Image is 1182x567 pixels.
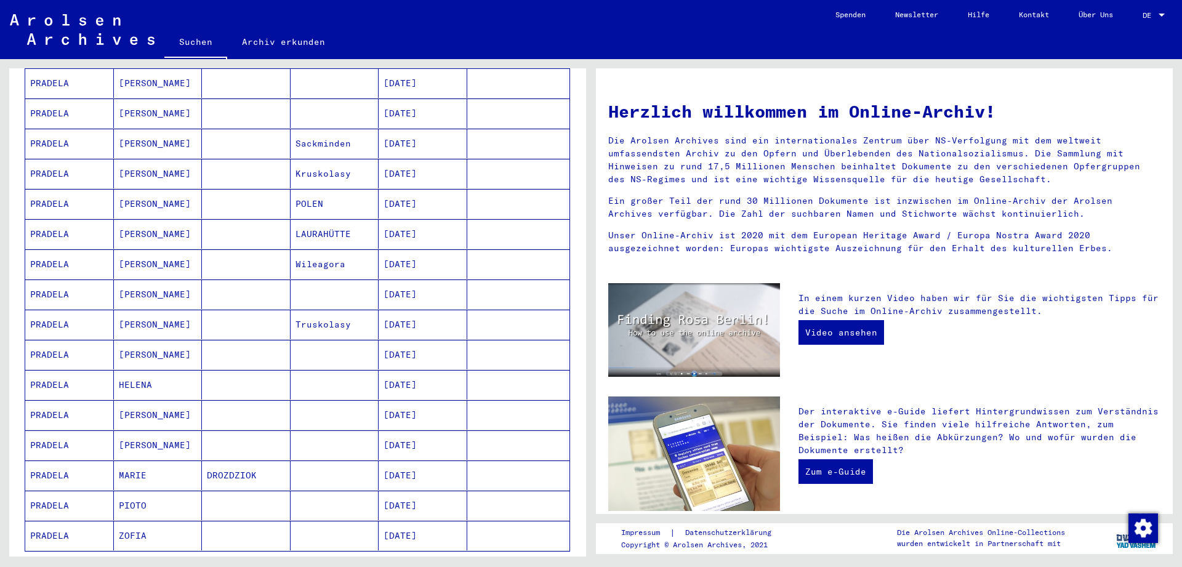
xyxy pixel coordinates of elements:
mat-cell: PRADELA [25,159,114,188]
p: Die Arolsen Archives sind ein internationales Zentrum über NS-Verfolgung mit dem weltweit umfasse... [608,134,1160,186]
mat-cell: [DATE] [379,400,467,430]
mat-cell: PIOTO [114,491,203,520]
a: Archiv erkunden [227,27,340,57]
mat-cell: [PERSON_NAME] [114,129,203,158]
mat-cell: ZOFIA [114,521,203,550]
p: wurden entwickelt in Partnerschaft mit [897,538,1065,549]
p: Copyright © Arolsen Archives, 2021 [621,539,786,550]
p: Unser Online-Archiv ist 2020 mit dem European Heritage Award / Europa Nostra Award 2020 ausgezeic... [608,229,1160,255]
mat-cell: [PERSON_NAME] [114,99,203,128]
img: Arolsen_neg.svg [10,14,155,45]
mat-cell: [PERSON_NAME] [114,430,203,460]
mat-cell: [PERSON_NAME] [114,68,203,98]
mat-cell: [DATE] [379,491,467,520]
mat-cell: PRADELA [25,189,114,219]
p: Ein großer Teil der rund 30 Millionen Dokumente ist inzwischen im Online-Archiv der Arolsen Archi... [608,195,1160,220]
mat-cell: Sackminden [291,129,379,158]
mat-cell: [DATE] [379,279,467,309]
a: Zum e-Guide [798,459,873,484]
mat-cell: PRADELA [25,430,114,460]
mat-cell: [PERSON_NAME] [114,249,203,279]
mat-cell: PRADELA [25,279,114,309]
p: In einem kurzen Video haben wir für Sie die wichtigsten Tipps für die Suche im Online-Archiv zusa... [798,292,1160,318]
mat-cell: [DATE] [379,219,467,249]
mat-cell: [DATE] [379,99,467,128]
p: Der interaktive e-Guide liefert Hintergrundwissen zum Verständnis der Dokumente. Sie finden viele... [798,405,1160,457]
mat-cell: [DATE] [379,340,467,369]
mat-cell: PRADELA [25,68,114,98]
mat-cell: [DATE] [379,310,467,339]
mat-cell: [DATE] [379,430,467,460]
mat-cell: [PERSON_NAME] [114,310,203,339]
mat-cell: PRADELA [25,400,114,430]
img: video.jpg [608,283,780,377]
mat-cell: [PERSON_NAME] [114,219,203,249]
mat-cell: [PERSON_NAME] [114,159,203,188]
mat-cell: Wileagora [291,249,379,279]
mat-cell: [PERSON_NAME] [114,400,203,430]
a: Video ansehen [798,320,884,345]
mat-cell: PRADELA [25,340,114,369]
mat-cell: [DATE] [379,129,467,158]
mat-cell: HELENA [114,370,203,400]
mat-cell: [DATE] [379,460,467,490]
mat-cell: [PERSON_NAME] [114,279,203,309]
mat-cell: PRADELA [25,521,114,550]
mat-cell: PRADELA [25,129,114,158]
mat-cell: PRADELA [25,310,114,339]
mat-cell: PRADELA [25,460,114,490]
mat-cell: POLEN [291,189,379,219]
mat-cell: [PERSON_NAME] [114,189,203,219]
img: Zustimmung ändern [1128,513,1158,543]
h1: Herzlich willkommen im Online-Archiv! [608,99,1160,124]
mat-cell: [DATE] [379,521,467,550]
mat-cell: [DATE] [379,68,467,98]
mat-cell: PRADELA [25,249,114,279]
a: Suchen [164,27,227,59]
img: yv_logo.png [1114,523,1160,553]
mat-cell: Truskolasy [291,310,379,339]
mat-cell: [DATE] [379,189,467,219]
mat-cell: [DATE] [379,370,467,400]
mat-cell: PRADELA [25,219,114,249]
mat-cell: DROZDZIOK [202,460,291,490]
mat-cell: [PERSON_NAME] [114,340,203,369]
mat-cell: PRADELA [25,370,114,400]
img: eguide.jpg [608,396,780,511]
mat-cell: PRADELA [25,491,114,520]
p: Die Arolsen Archives Online-Collections [897,527,1065,538]
mat-cell: LAURAHÜTTE [291,219,379,249]
span: DE [1143,11,1156,20]
a: Datenschutzerklärung [675,526,786,539]
mat-cell: PRADELA [25,99,114,128]
mat-cell: MARIE [114,460,203,490]
mat-cell: Kruskolasy [291,159,379,188]
a: Impressum [621,526,670,539]
mat-cell: [DATE] [379,249,467,279]
div: | [621,526,786,539]
mat-cell: [DATE] [379,159,467,188]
